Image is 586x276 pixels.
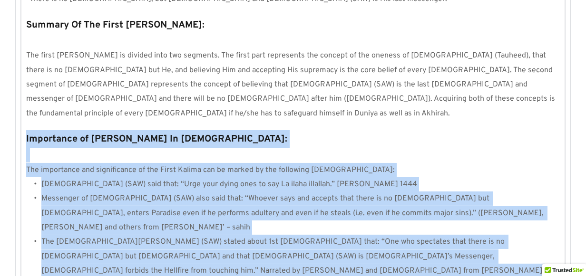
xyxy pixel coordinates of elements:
[41,180,417,189] span: [DEMOGRAPHIC_DATA] (SAW) said that: “Urge your dying ones to say La ilaha illallah.” [PERSON_NAME...
[26,133,287,145] strong: Importance of [PERSON_NAME] In [DEMOGRAPHIC_DATA]:
[41,237,543,276] span: The [DEMOGRAPHIC_DATA][PERSON_NAME] (SAW) stated about 1st [DEMOGRAPHIC_DATA] that: “One who spec...
[26,19,205,31] strong: Summary Of The First [PERSON_NAME]:
[26,165,395,175] span: The importance and significance of the First Kalima can be marked by the following [DEMOGRAPHIC_D...
[26,51,557,118] span: The first [PERSON_NAME] is divided into two segments. The first part represents the concept of th...
[41,194,546,232] span: Messenger of [DEMOGRAPHIC_DATA] (SAW) also said that: “Whoever says and accepts that there is no ...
